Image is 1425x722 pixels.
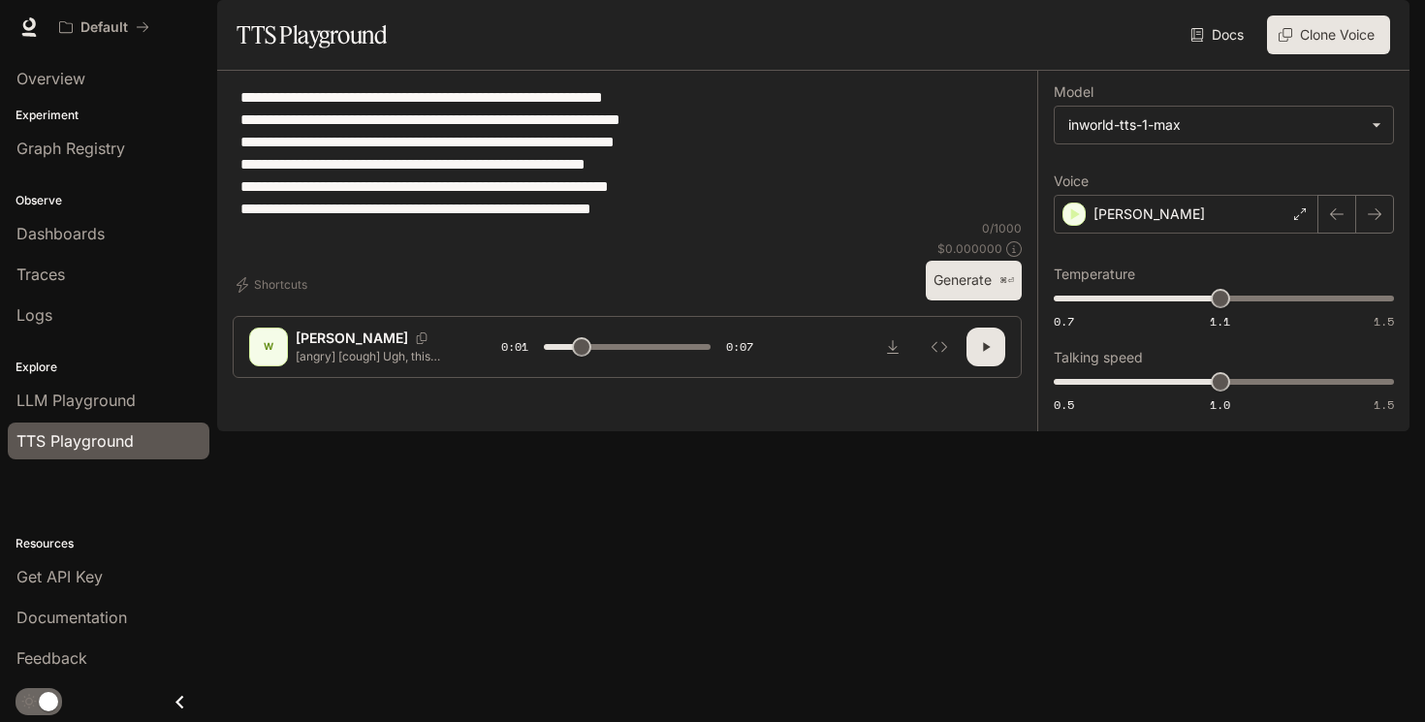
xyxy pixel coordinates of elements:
[1054,396,1074,413] span: 0.5
[233,269,315,300] button: Shortcuts
[1054,85,1093,99] p: Model
[237,16,387,54] h1: TTS Playground
[296,348,455,364] p: [angry] [cough] Ugh, this stupid cough... It's just so hard [cough] not getting sick this time of...
[1068,115,1362,135] div: inworld-tts-1-max
[1374,313,1394,330] span: 1.5
[1267,16,1390,54] button: Clone Voice
[501,337,528,357] span: 0:01
[1054,174,1089,188] p: Voice
[296,329,408,348] p: [PERSON_NAME]
[1187,16,1251,54] a: Docs
[726,337,753,357] span: 0:07
[982,220,1022,236] p: 0 / 1000
[873,328,912,366] button: Download audio
[920,328,959,366] button: Inspect
[1374,396,1394,413] span: 1.5
[1210,396,1230,413] span: 1.0
[1210,313,1230,330] span: 1.1
[926,261,1022,300] button: Generate⌘⏎
[408,332,435,344] button: Copy Voice ID
[1054,267,1135,281] p: Temperature
[50,8,158,47] button: All workspaces
[1055,107,1393,143] div: inworld-tts-1-max
[253,331,284,362] div: W
[999,275,1014,287] p: ⌘⏎
[1054,351,1143,364] p: Talking speed
[1093,204,1205,224] p: [PERSON_NAME]
[1054,313,1074,330] span: 0.7
[80,19,128,36] p: Default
